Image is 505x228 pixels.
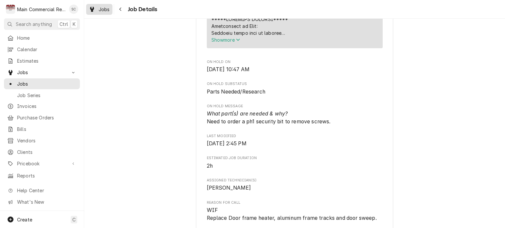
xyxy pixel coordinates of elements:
[4,55,80,66] a: Estimates
[211,16,378,36] div: *****LOREMIPS DOLORSI***** Ametconsect ad Elit: Seddoeiu tempo inci ut laboree D# MA3063.50 ALIQ ...
[211,36,378,43] button: Showmore
[73,21,76,28] span: K
[207,89,265,95] span: Parts Needed/Research
[69,5,78,14] div: Sharon Campbell's Avatar
[4,185,80,196] a: Go to Help Center
[207,162,383,170] span: Estimated Job Duration
[17,69,67,76] span: Jobs
[4,124,80,135] a: Bills
[207,184,383,192] span: Assigned Technician(s)
[17,137,77,144] span: Vendors
[4,78,80,89] a: Jobs
[207,178,383,192] div: Assigned Technician(s)
[17,80,77,87] span: Jobs
[86,4,112,15] a: Jobs
[207,134,383,148] div: Last Modified
[4,18,80,30] button: Search anythingCtrlK
[4,135,80,146] a: Vendors
[207,59,383,65] span: On Hold On
[207,81,383,87] span: On Hold SubStatus
[207,155,383,161] span: Estimated Job Duration
[207,111,288,117] i: What part(s) are needed & why?
[207,200,383,222] div: Reason For Call
[207,140,383,148] span: Last Modified
[17,6,65,13] div: Main Commercial Refrigeration Service
[17,217,32,222] span: Create
[207,200,383,205] span: Reason For Call
[207,66,383,73] span: On Hold On
[6,5,15,14] div: Main Commercial Refrigeration Service's Avatar
[207,134,383,139] span: Last Modified
[4,44,80,55] a: Calendar
[4,101,80,112] a: Invoices
[4,158,80,169] a: Go to Pricebook
[207,178,383,183] span: Assigned Technician(s)
[17,126,77,133] span: Bills
[16,21,52,28] span: Search anything
[207,185,251,191] span: [PERSON_NAME]
[207,66,250,73] span: [DATE] 10:47 AM
[207,104,383,109] span: On Hold Message
[6,5,15,14] div: M
[211,37,240,43] span: Show more
[4,197,80,207] a: Go to What's New
[126,5,157,14] span: Job Details
[4,112,80,123] a: Purchase Orders
[115,4,126,14] button: Navigate back
[17,114,77,121] span: Purchase Orders
[207,59,383,73] div: On Hold On
[17,198,76,205] span: What's New
[4,32,80,43] a: Home
[17,34,77,41] span: Home
[207,163,213,169] span: 2h
[207,110,383,125] span: On Hold Message
[207,155,383,170] div: Estimated Job Duration
[69,5,78,14] div: SC
[17,149,77,155] span: Clients
[207,140,247,147] span: [DATE] 2:45 PM
[207,207,377,221] span: WIF Replace Door frame heater, aluminum frame tracks and door sweep.
[207,81,383,95] div: On Hold SubStatus
[207,111,331,125] span: Need to order a ph1 security bit to remove screws.
[17,57,77,64] span: Estimates
[60,21,68,28] span: Ctrl
[17,46,77,53] span: Calendar
[207,88,383,96] span: On Hold SubStatus
[17,103,77,110] span: Invoices
[4,147,80,157] a: Clients
[207,206,383,222] span: Reason For Call
[4,67,80,78] a: Go to Jobs
[207,104,383,126] div: On Hold Message
[72,216,76,223] span: C
[17,160,67,167] span: Pricebook
[17,187,76,194] span: Help Center
[99,6,110,13] span: Jobs
[17,172,77,179] span: Reports
[17,92,77,99] span: Job Series
[4,170,80,181] a: Reports
[4,90,80,101] a: Job Series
